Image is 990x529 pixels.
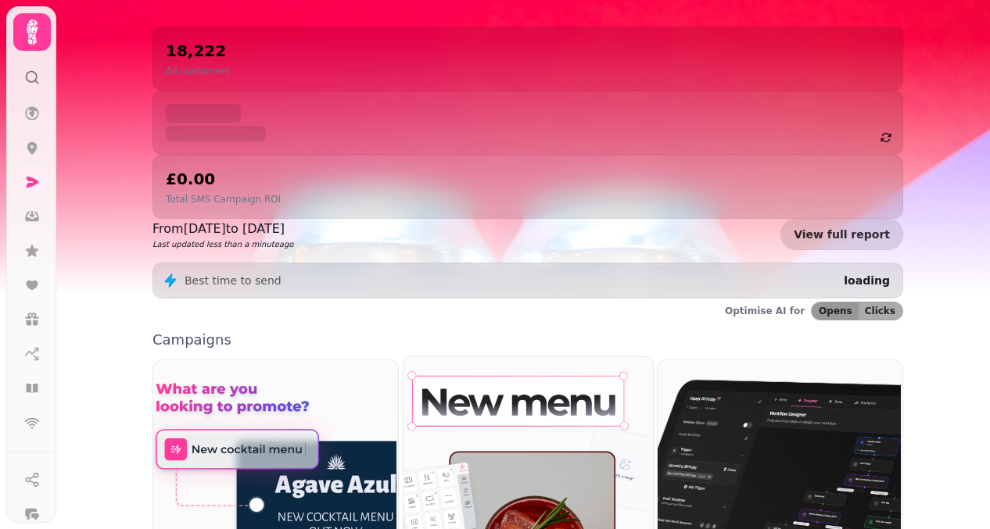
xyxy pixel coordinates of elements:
[166,168,281,190] h2: £0.00
[166,193,281,206] p: Total SMS Campaign ROI
[166,40,229,62] h2: 18,222
[166,65,229,77] p: All customers
[819,306,852,316] span: Opens
[152,238,293,250] p: Last updated less than a minute ago
[152,333,903,347] p: Campaigns
[780,219,903,250] a: View full report
[865,306,895,316] span: Clicks
[185,273,282,288] p: Best time to send
[812,302,859,320] button: Opens
[873,124,899,151] button: refresh
[152,220,293,238] p: From [DATE] to [DATE]
[859,302,902,320] button: Clicks
[725,305,805,317] p: Optimise AI for
[844,274,890,287] span: loading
